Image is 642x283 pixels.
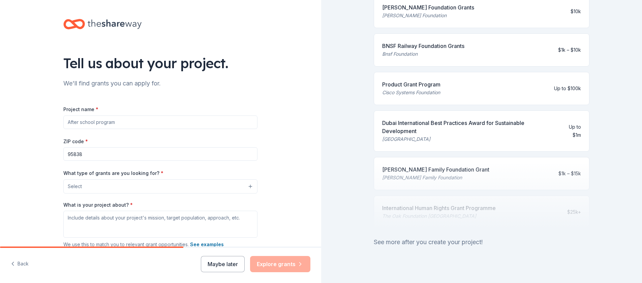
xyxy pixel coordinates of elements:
[11,257,29,271] button: Back
[63,202,133,208] label: What is your project about?
[63,241,224,247] span: We use this to match you to relevant grant opportunities.
[382,119,554,135] div: Dubai International Best Practices Award for Sustainable Development
[201,256,245,272] button: Maybe later
[558,46,581,54] div: $1k – $10k
[63,138,88,145] label: ZIP code
[63,179,257,194] button: Select
[63,170,163,177] label: What type of grants are you looking for?
[63,147,257,161] input: 12345 (U.S. only)
[382,88,440,97] div: Cisco Systems Foundation
[190,240,224,249] button: See examples
[68,182,82,190] span: Select
[63,115,257,129] input: After school program
[374,237,589,248] div: See more after you create your project!
[382,50,464,58] div: Bnsf Foundation
[554,84,581,93] div: Up to $100k
[63,54,257,73] div: Tell us about your project.
[382,42,464,50] div: BNSF Railway Foundation Grants
[571,7,581,16] div: $10k
[382,80,440,88] div: Product Grant Program
[63,78,257,89] div: We'll find grants you can apply for.
[63,106,98,113] label: Project name
[382,11,474,20] div: [PERSON_NAME] Foundation
[382,3,474,11] div: [PERSON_NAME] Foundation Grants
[382,135,554,143] div: [GEOGRAPHIC_DATA]
[560,123,581,139] div: Up to $1m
